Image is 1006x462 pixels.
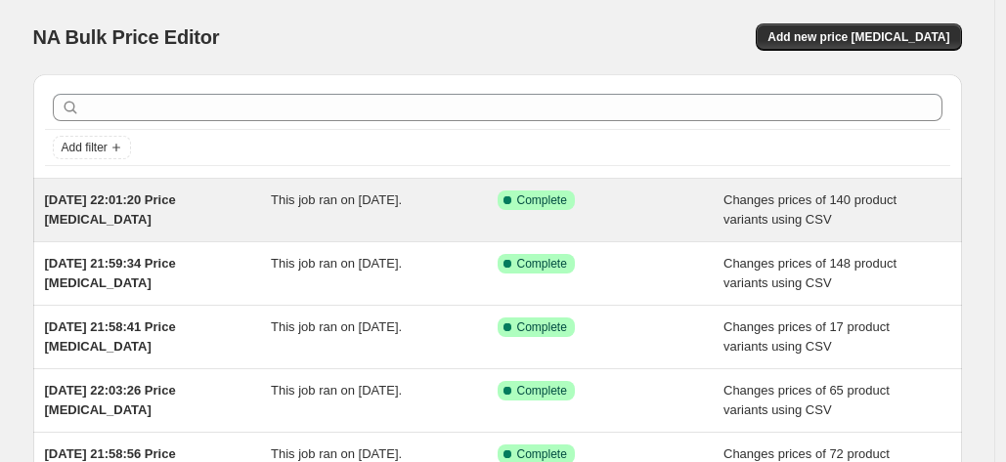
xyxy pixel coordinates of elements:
[517,256,567,272] span: Complete
[53,136,131,159] button: Add filter
[517,319,567,335] span: Complete
[271,192,402,207] span: This job ran on [DATE].
[723,192,897,227] span: Changes prices of 140 product variants using CSV
[723,319,890,354] span: Changes prices of 17 product variants using CSV
[723,383,890,417] span: Changes prices of 65 product variants using CSV
[756,23,961,51] button: Add new price [MEDICAL_DATA]
[45,256,176,290] span: [DATE] 21:59:34 Price [MEDICAL_DATA]
[45,383,176,417] span: [DATE] 22:03:26 Price [MEDICAL_DATA]
[271,383,402,398] span: This job ran on [DATE].
[517,383,567,399] span: Complete
[62,140,108,155] span: Add filter
[271,319,402,334] span: This job ran on [DATE].
[271,446,402,461] span: This job ran on [DATE].
[271,256,402,271] span: This job ran on [DATE].
[45,192,176,227] span: [DATE] 22:01:20 Price [MEDICAL_DATA]
[33,26,220,48] span: NA Bulk Price Editor
[767,29,949,45] span: Add new price [MEDICAL_DATA]
[723,256,897,290] span: Changes prices of 148 product variants using CSV
[517,446,567,462] span: Complete
[517,192,567,208] span: Complete
[45,319,176,354] span: [DATE] 21:58:41 Price [MEDICAL_DATA]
